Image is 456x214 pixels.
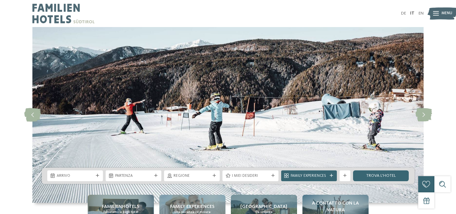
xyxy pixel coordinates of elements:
[57,173,93,179] span: Arrivo
[115,173,152,179] span: Partenza
[419,11,424,16] a: EN
[291,173,327,179] span: Family Experiences
[353,170,409,181] a: trova l’hotel
[102,203,139,210] span: Familienhotels
[410,11,414,16] a: IT
[305,200,366,213] span: A contatto con la natura
[173,173,210,179] span: Regione
[232,173,269,179] span: I miei desideri
[170,203,215,210] span: Family experiences
[240,203,287,210] span: [GEOGRAPHIC_DATA]
[441,11,452,16] span: Menu
[32,27,424,203] img: Hotel sulle piste da sci per bambini: divertimento senza confini
[401,11,406,16] a: DE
